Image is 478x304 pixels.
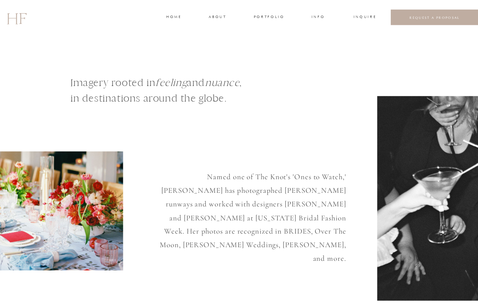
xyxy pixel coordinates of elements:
[6,6,26,29] a: HF
[155,76,187,89] i: feeling
[254,14,284,21] a: portfolio
[166,14,181,21] a: home
[311,14,325,21] a: INFO
[153,170,346,252] p: Named one of The Knot's 'Ones to Watch,' [PERSON_NAME] has photographed [PERSON_NAME] runways and...
[353,14,375,21] a: INQUIRE
[70,75,285,117] h1: Imagery rooted in and , in destinations around the globe.
[205,76,239,89] i: nuance
[397,15,472,20] a: REQUEST A PROPOSAL
[209,14,225,21] a: about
